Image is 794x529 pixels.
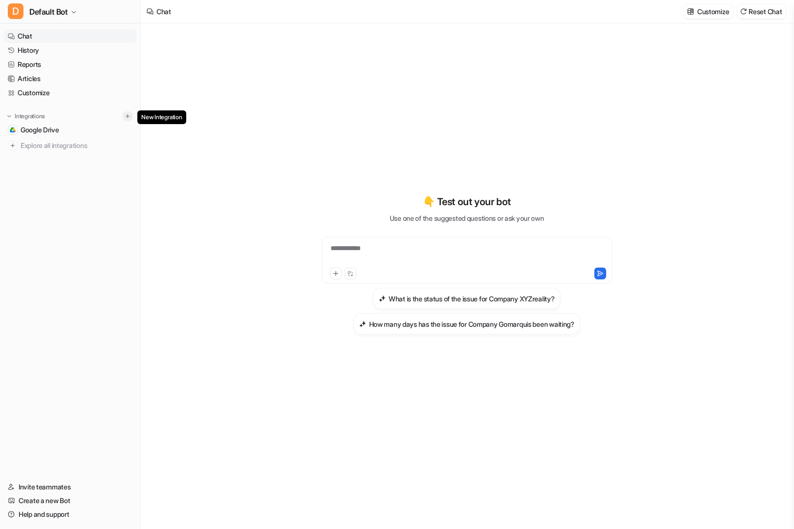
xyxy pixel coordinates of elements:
span: Default Bot [29,5,68,19]
button: Customize [684,4,733,19]
button: What is the status of the issue for Company XYZreality?What is the status of the issue for Compan... [373,288,561,309]
a: Chat [4,29,136,43]
a: History [4,43,136,57]
a: Invite teammates [4,480,136,494]
h3: How many days has the issue for Company Gomarquis been waiting? [369,319,574,329]
span: Google Drive [21,125,59,135]
img: Google Drive [10,127,16,133]
div: Chat [156,6,171,17]
a: Reports [4,58,136,71]
img: explore all integrations [8,141,18,150]
button: Integrations [4,111,48,121]
span: New Integration [137,110,186,124]
h3: What is the status of the issue for Company XYZreality? [389,294,555,304]
a: Customize [4,86,136,100]
img: customize [687,8,694,15]
img: What is the status of the issue for Company XYZreality? [379,295,386,302]
a: Create a new Bot [4,494,136,508]
span: D [8,3,23,19]
span: Explore all integrations [21,138,132,153]
p: Integrations [15,112,45,120]
img: How many days has the issue for Company Gomarquis been waiting? [359,320,366,328]
p: Customize [697,6,729,17]
a: Articles [4,72,136,85]
img: expand menu [6,113,13,120]
img: reset [740,8,747,15]
button: How many days has the issue for Company Gomarquis been waiting?How many days has the issue for Co... [353,313,580,335]
p: Use one of the suggested questions or ask your own [390,213,544,223]
a: Explore all integrations [4,139,136,152]
p: 👇 Test out your bot [423,194,511,209]
a: Google DriveGoogle Drive [4,123,136,137]
a: Help and support [4,508,136,521]
button: Reset Chat [737,4,786,19]
img: menu_add.svg [124,113,131,120]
